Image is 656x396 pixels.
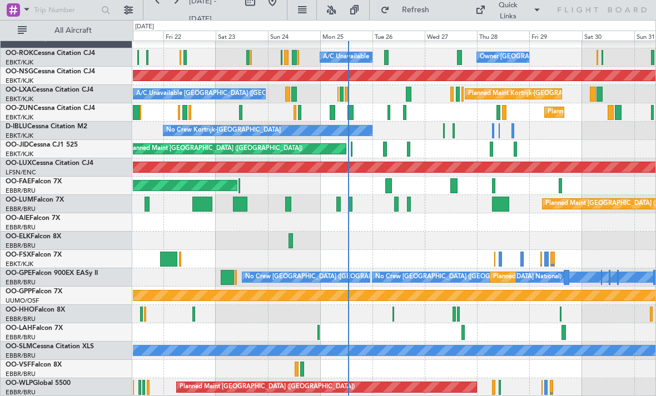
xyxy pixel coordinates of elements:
[6,288,62,295] a: OO-GPPFalcon 7X
[6,50,33,57] span: OO-ROK
[6,297,39,305] a: UUMO/OSF
[268,31,320,41] div: Sun 24
[425,31,477,41] div: Wed 27
[582,31,634,41] div: Sat 30
[111,31,163,41] div: Thu 21
[6,270,32,277] span: OO-GPE
[323,49,369,66] div: A/C Unavailable
[135,22,154,32] div: [DATE]
[6,113,33,122] a: EBKT/KJK
[6,187,36,195] a: EBBR/BRU
[6,123,87,130] a: D-IBLUCessna Citation M2
[180,379,355,395] div: Planned Maint [GEOGRAPHIC_DATA] ([GEOGRAPHIC_DATA])
[375,1,442,19] button: Refresh
[529,31,582,41] div: Fri 29
[6,333,36,342] a: EBBR/BRU
[6,252,62,258] a: OO-FSXFalcon 7X
[375,269,561,285] div: No Crew [GEOGRAPHIC_DATA] ([GEOGRAPHIC_DATA] National)
[6,215,29,222] span: OO-AIE
[6,197,33,203] span: OO-LUM
[6,233,31,240] span: OO-ELK
[6,307,34,313] span: OO-HHO
[6,68,95,75] a: OO-NSGCessna Citation CJ4
[6,87,32,93] span: OO-LXA
[6,160,32,167] span: OO-LUX
[127,141,302,157] div: Planned Maint [GEOGRAPHIC_DATA] ([GEOGRAPHIC_DATA])
[6,58,33,67] a: EBKT/KJK
[6,197,64,203] a: OO-LUMFalcon 7X
[6,132,33,140] a: EBKT/KJK
[136,86,343,102] div: A/C Unavailable [GEOGRAPHIC_DATA] ([GEOGRAPHIC_DATA] National)
[320,31,372,41] div: Mon 25
[372,31,425,41] div: Tue 26
[468,86,598,102] div: Planned Maint Kortrijk-[GEOGRAPHIC_DATA]
[12,22,121,39] button: All Aircraft
[166,122,281,139] div: No Crew Kortrijk-[GEOGRAPHIC_DATA]
[6,223,36,232] a: EBBR/BRU
[6,242,36,250] a: EBBR/BRU
[6,150,33,158] a: EBKT/KJK
[6,105,95,112] a: OO-ZUNCessna Citation CJ4
[6,362,62,368] a: OO-VSFFalcon 8X
[29,27,117,34] span: All Aircraft
[6,343,32,350] span: OO-SLM
[6,352,36,360] a: EBBR/BRU
[6,362,31,368] span: OO-VSF
[6,370,36,378] a: EBBR/BRU
[216,31,268,41] div: Sat 23
[6,288,32,295] span: OO-GPP
[6,178,31,185] span: OO-FAE
[6,160,93,167] a: OO-LUXCessna Citation CJ4
[6,142,29,148] span: OO-JID
[6,215,60,222] a: OO-AIEFalcon 7X
[6,315,36,323] a: EBBR/BRU
[392,6,439,14] span: Refresh
[6,123,27,130] span: D-IBLU
[6,325,63,332] a: OO-LAHFalcon 7X
[163,31,216,41] div: Fri 22
[6,252,31,258] span: OO-FSX
[6,68,33,75] span: OO-NSG
[6,77,33,85] a: EBKT/KJK
[6,380,71,387] a: OO-WLPGlobal 5500
[6,278,36,287] a: EBBR/BRU
[6,105,33,112] span: OO-ZUN
[6,343,94,350] a: OO-SLMCessna Citation XLS
[6,260,33,268] a: EBKT/KJK
[6,380,33,387] span: OO-WLP
[34,2,98,18] input: Trip Number
[6,205,36,213] a: EBBR/BRU
[6,142,78,148] a: OO-JIDCessna CJ1 525
[6,95,33,103] a: EBKT/KJK
[6,325,32,332] span: OO-LAH
[6,233,61,240] a: OO-ELKFalcon 8X
[6,87,93,93] a: OO-LXACessna Citation CJ4
[470,1,546,19] button: Quick Links
[6,168,36,177] a: LFSN/ENC
[6,270,98,277] a: OO-GPEFalcon 900EX EASy II
[480,49,630,66] div: Owner [GEOGRAPHIC_DATA]-[GEOGRAPHIC_DATA]
[6,178,62,185] a: OO-FAEFalcon 7X
[245,269,431,285] div: No Crew [GEOGRAPHIC_DATA] ([GEOGRAPHIC_DATA] National)
[6,307,65,313] a: OO-HHOFalcon 8X
[6,50,95,57] a: OO-ROKCessna Citation CJ4
[477,31,529,41] div: Thu 28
